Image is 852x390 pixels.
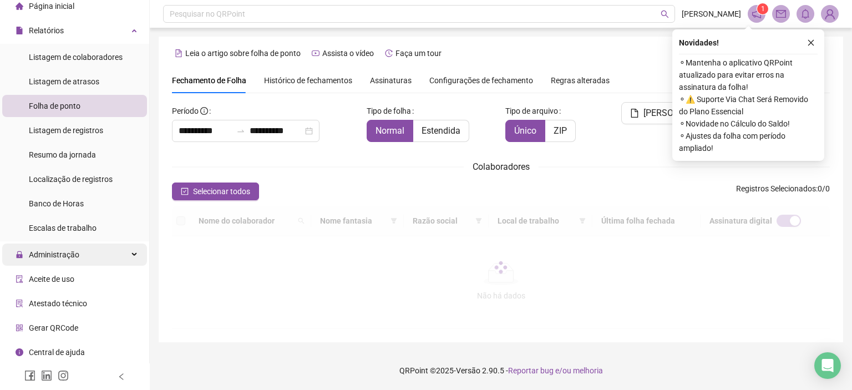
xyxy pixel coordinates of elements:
span: Normal [376,125,404,136]
span: Atestado técnico [29,299,87,308]
span: search [661,10,669,18]
footer: QRPoint © 2025 - 2.90.5 - [150,351,852,390]
span: info-circle [200,107,208,115]
span: Novidades ! [679,37,719,49]
span: youtube [312,49,319,57]
div: Open Intercom Messenger [814,352,841,379]
span: ⚬ ⚠️ Suporte Via Chat Será Removido do Plano Essencial [679,93,818,118]
img: 71614 [821,6,838,22]
span: Folha de ponto [29,102,80,110]
span: file-text [175,49,182,57]
span: home [16,2,23,10]
span: audit [16,275,23,283]
span: close [807,39,815,47]
span: Versão [456,366,480,375]
span: Selecionar todos [193,185,250,197]
span: lock [16,251,23,259]
span: Escalas de trabalho [29,224,97,232]
button: Selecionar todos [172,183,259,200]
span: Administração [29,250,79,259]
span: notification [752,9,762,19]
span: Tipo de folha [367,105,411,117]
span: qrcode [16,324,23,332]
span: Assinaturas [370,77,412,84]
span: swap-right [236,126,245,135]
span: Listagem de atrasos [29,77,99,86]
span: Tipo de arquivo [505,105,558,117]
span: Fechamento de Folha [172,76,246,85]
span: Único [514,125,536,136]
sup: 1 [757,3,768,14]
span: check-square [181,188,189,195]
span: Página inicial [29,2,74,11]
span: ZIP [554,125,567,136]
span: info-circle [16,348,23,356]
span: linkedin [41,370,52,381]
span: ⚬ Mantenha o aplicativo QRPoint atualizado para evitar erros na assinatura da folha! [679,57,818,93]
span: Faça um tour [395,49,442,58]
span: Estendida [422,125,460,136]
span: bell [800,9,810,19]
span: facebook [24,370,35,381]
span: [PERSON_NAME] [682,8,741,20]
span: Registros Selecionados [736,184,816,193]
span: Banco de Horas [29,199,84,208]
span: Resumo da jornada [29,150,96,159]
span: solution [16,300,23,307]
button: [PERSON_NAME] [621,102,719,124]
span: Leia o artigo sobre folha de ponto [185,49,301,58]
span: mail [776,9,786,19]
span: Regras alteradas [551,77,610,84]
span: left [118,373,125,381]
span: Central de ajuda [29,348,85,357]
span: history [385,49,393,57]
span: 1 [761,5,765,13]
span: [PERSON_NAME] [643,107,710,120]
span: Localização de registros [29,175,113,184]
span: Listagem de colaboradores [29,53,123,62]
span: Colaboradores [473,161,530,172]
span: ⚬ Novidade no Cálculo do Saldo! [679,118,818,130]
span: instagram [58,370,69,381]
span: Histórico de fechamentos [264,76,352,85]
span: Gerar QRCode [29,323,78,332]
span: file [16,27,23,34]
span: Reportar bug e/ou melhoria [508,366,603,375]
span: Assista o vídeo [322,49,374,58]
span: Aceite de uso [29,275,74,283]
span: to [236,126,245,135]
span: ⚬ Ajustes da folha com período ampliado! [679,130,818,154]
span: Período [172,107,199,115]
span: : 0 / 0 [736,183,830,200]
span: file [630,109,639,118]
span: Listagem de registros [29,126,103,135]
span: Relatórios [29,26,64,35]
span: Configurações de fechamento [429,77,533,84]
